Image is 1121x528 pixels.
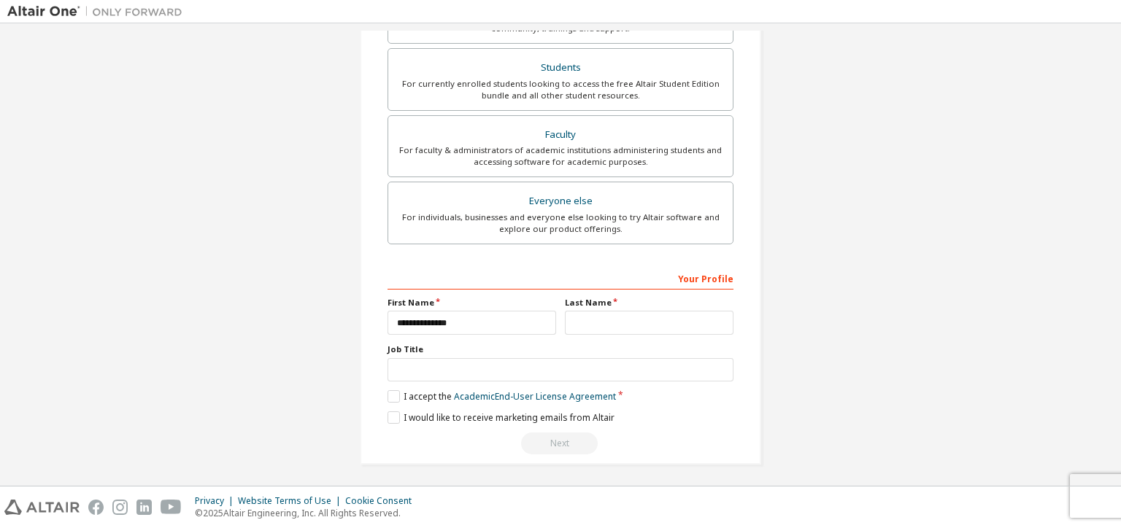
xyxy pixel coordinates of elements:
[397,78,724,101] div: For currently enrolled students looking to access the free Altair Student Edition bundle and all ...
[397,211,724,235] div: For individuals, businesses and everyone else looking to try Altair software and explore our prod...
[7,4,190,19] img: Altair One
[565,297,733,308] label: Last Name
[397,58,724,78] div: Students
[454,390,616,403] a: Academic End-User License Agreement
[388,411,615,424] label: I would like to receive marketing emails from Altair
[88,500,104,515] img: facebook.svg
[388,390,616,403] label: I accept the
[136,500,152,515] img: linkedin.svg
[388,432,733,454] div: Read and acccept EULA to continue
[195,495,238,507] div: Privacy
[388,343,733,355] label: Job Title
[4,500,80,515] img: altair_logo.svg
[161,500,182,515] img: youtube.svg
[397,125,724,145] div: Faculty
[238,495,345,507] div: Website Terms of Use
[195,507,420,519] p: © 2025 Altair Engineering, Inc. All Rights Reserved.
[397,144,724,168] div: For faculty & administrators of academic institutions administering students and accessing softwa...
[388,266,733,290] div: Your Profile
[112,500,128,515] img: instagram.svg
[388,297,556,308] label: First Name
[397,191,724,211] div: Everyone else
[345,495,420,507] div: Cookie Consent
